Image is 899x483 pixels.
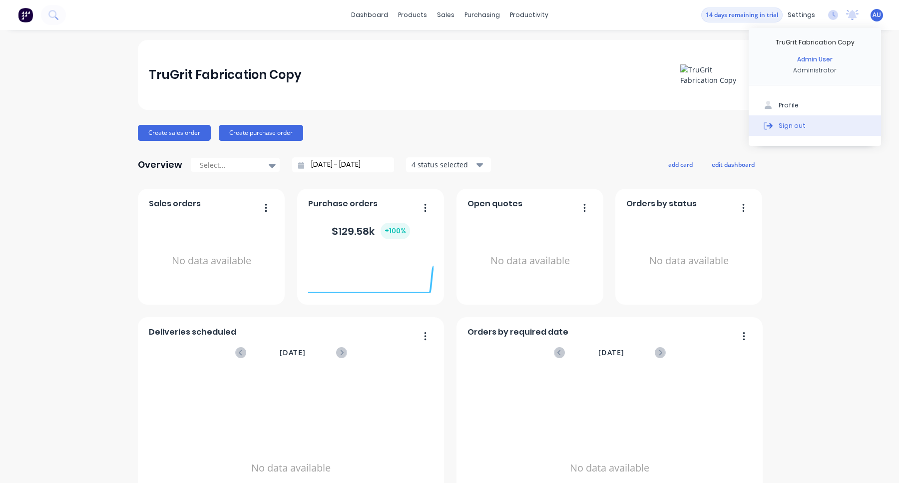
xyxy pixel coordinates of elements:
span: Open quotes [467,198,522,210]
img: Factory [18,7,33,22]
span: [DATE] [598,347,624,358]
button: edit dashboard [705,158,761,171]
div: $ 129.58k [332,223,410,239]
div: products [393,7,432,22]
button: Sign out [749,115,881,135]
div: No data available [149,214,274,308]
div: productivity [505,7,553,22]
span: [DATE] [280,347,306,358]
button: Create purchase order [219,125,303,141]
span: AU [873,10,881,19]
span: Orders by required date [467,326,568,338]
button: Create sales order [138,125,211,141]
div: Sign out [779,121,806,130]
div: Admin User [797,55,833,64]
button: add card [662,158,699,171]
div: TruGrit Fabrication Copy [149,65,302,85]
div: No data available [626,214,752,308]
div: No data available [467,214,593,308]
span: Purchase orders [308,198,378,210]
div: settings [783,7,820,22]
div: Overview [138,155,182,175]
div: + 100 % [381,223,410,239]
span: Deliveries scheduled [149,326,236,338]
button: Profile [749,95,881,115]
img: TruGrit Fabrication Copy [680,64,750,85]
button: 14 days remaining in trial [701,7,783,22]
span: Sales orders [149,198,201,210]
button: 4 status selected [406,157,491,172]
div: Profile [779,101,799,110]
span: Orders by status [626,198,697,210]
div: Administrator [793,66,837,75]
div: 4 status selected [412,159,474,170]
a: dashboard [346,7,393,22]
div: sales [432,7,459,22]
div: TruGrit Fabrication Copy [776,38,855,47]
div: purchasing [459,7,505,22]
